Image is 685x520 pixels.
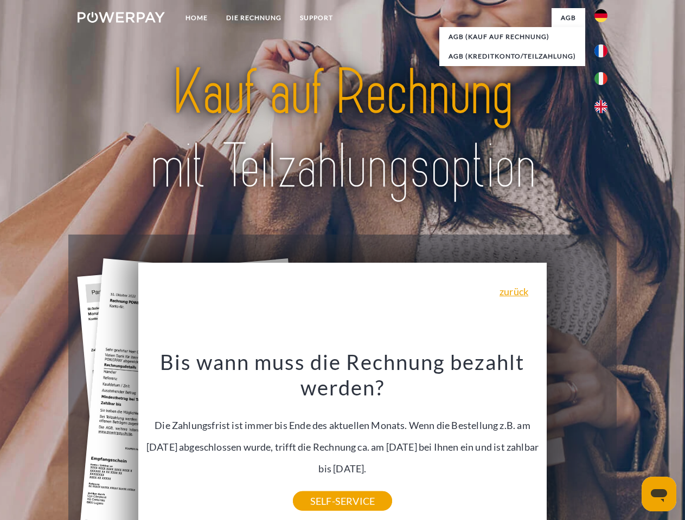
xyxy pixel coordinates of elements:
[176,8,217,28] a: Home
[217,8,291,28] a: DIE RECHNUNG
[104,52,581,207] img: title-powerpay_de.svg
[439,27,585,47] a: AGB (Kauf auf Rechnung)
[594,44,607,57] img: fr
[291,8,342,28] a: SUPPORT
[594,9,607,22] img: de
[642,477,676,511] iframe: Schaltfläche zum Öffnen des Messaging-Fensters
[78,12,165,23] img: logo-powerpay-white.svg
[594,100,607,113] img: en
[145,349,541,401] h3: Bis wann muss die Rechnung bezahlt werden?
[439,47,585,66] a: AGB (Kreditkonto/Teilzahlung)
[500,287,528,296] a: zurück
[594,72,607,85] img: it
[145,349,541,501] div: Die Zahlungsfrist ist immer bis Ende des aktuellen Monats. Wenn die Bestellung z.B. am [DATE] abg...
[293,491,392,511] a: SELF-SERVICE
[552,8,585,28] a: agb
